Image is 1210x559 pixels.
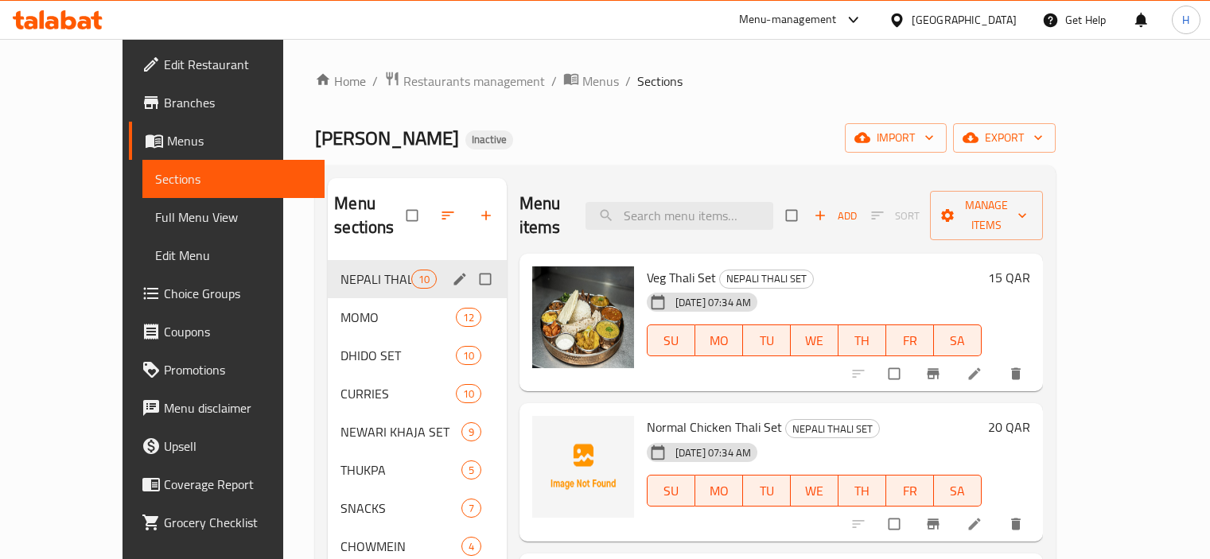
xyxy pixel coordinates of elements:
h2: Menu sections [334,192,407,239]
button: SU [647,475,695,507]
button: SU [647,324,695,356]
span: Choice Groups [164,284,312,303]
span: CHOWMEIN [340,537,461,556]
button: edit [449,269,473,289]
a: Edit menu item [967,366,986,382]
button: TH [838,475,886,507]
span: 9 [462,425,480,440]
li: / [551,72,557,91]
button: FR [886,475,934,507]
span: Grocery Checklist [164,513,312,532]
span: NEPALI THALI SET [340,270,410,289]
button: Add section [469,198,507,233]
img: Veg Thali Set [532,266,634,368]
span: [PERSON_NAME] [315,120,459,156]
button: delete [998,507,1037,542]
span: TU [749,329,784,352]
button: Branch-specific-item [916,507,954,542]
span: NEPALI THALI SET [720,270,813,288]
span: Menus [582,72,619,91]
div: items [456,346,481,365]
span: Inactive [465,133,513,146]
div: items [456,384,481,403]
span: THUKPA [340,460,461,479]
a: Grocery Checklist [129,503,325,542]
span: Select to update [879,509,912,539]
span: Veg Thali Set [647,266,716,289]
div: THUKPA5 [328,451,507,489]
span: 10 [457,348,480,363]
span: Coverage Report [164,475,312,494]
span: Edit Restaurant [164,55,312,74]
span: CURRIES [340,384,455,403]
a: Edit menu item [967,516,986,532]
h6: 15 QAR [988,266,1030,289]
span: MOMO [340,308,455,327]
span: MO [702,329,737,352]
span: Select all sections [397,200,430,231]
a: Promotions [129,351,325,389]
span: TU [749,479,784,503]
div: NEWARI KHAJA SET9 [328,413,507,451]
button: SA [934,324,982,356]
div: items [461,460,481,479]
span: Sections [637,72,683,91]
a: Menu disclaimer [129,389,325,427]
div: items [456,308,481,327]
button: Add [810,204,861,228]
span: H [1182,11,1189,29]
div: Inactive [465,130,513,149]
span: WE [797,479,832,503]
button: MO [695,324,743,356]
span: Normal Chicken Thali Set [647,415,782,439]
a: Restaurants management [384,71,545,91]
button: WE [791,324,838,356]
div: NEPALI THALI SET10edit [328,260,507,298]
span: Add [814,207,857,225]
span: NEPALI THALI SET [786,420,879,438]
span: 10 [457,386,480,402]
span: Menus [167,131,312,150]
li: / [372,72,378,91]
h6: 20 QAR [988,416,1030,438]
button: export [953,123,1056,153]
button: TH [838,324,886,356]
div: Menu-management [739,10,837,29]
span: SU [654,479,689,503]
span: 10 [412,272,436,287]
span: Manage items [943,196,1030,235]
div: items [411,270,437,289]
span: DHIDO SET [340,346,455,365]
button: Branch-specific-item [916,356,954,391]
span: TH [845,479,880,503]
a: Edit Restaurant [129,45,325,83]
button: Manage items [930,191,1043,240]
span: NEWARI KHAJA SET [340,422,461,441]
a: Branches [129,83,325,122]
span: 4 [462,539,480,554]
a: Menus [563,71,619,91]
span: 12 [457,310,480,325]
span: SNACKS [340,499,461,518]
span: Edit Menu [155,246,312,265]
span: SU [654,329,689,352]
span: Promotions [164,360,312,379]
span: SA [940,479,975,503]
button: TU [743,324,791,356]
span: TH [845,329,880,352]
button: SA [934,475,982,507]
span: Branches [164,93,312,112]
div: items [461,499,481,518]
span: Upsell [164,437,312,456]
div: SNACKS7 [328,489,507,527]
span: MO [702,479,737,503]
li: / [625,72,631,91]
span: import [858,128,934,148]
span: Full Menu View [155,208,312,227]
span: Menu disclaimer [164,398,312,417]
